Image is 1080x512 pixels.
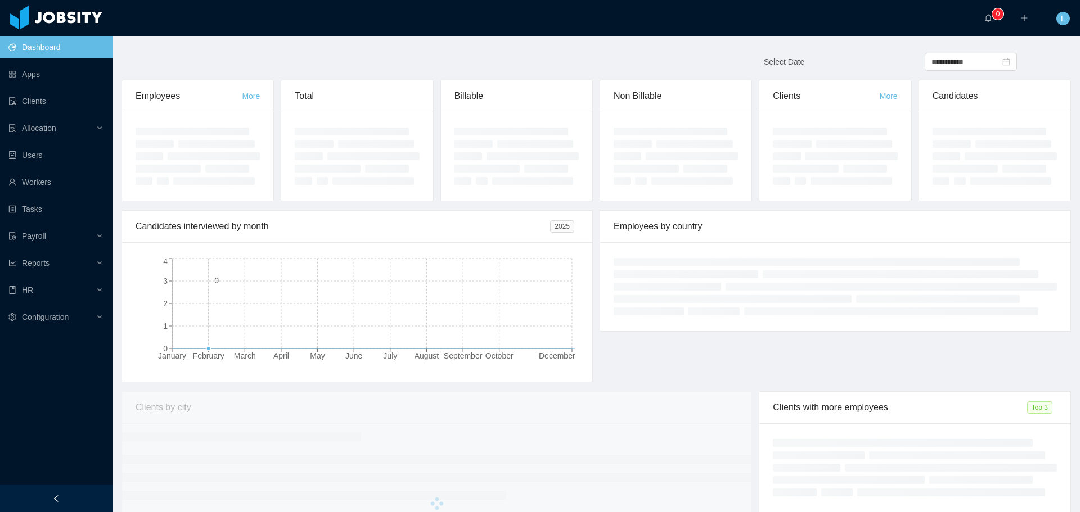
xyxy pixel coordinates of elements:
[193,351,224,360] tspan: February
[8,90,103,112] a: icon: auditClients
[163,277,168,286] tspan: 3
[444,351,483,360] tspan: September
[8,286,16,294] i: icon: book
[22,259,49,268] span: Reports
[242,92,260,101] a: More
[163,299,168,308] tspan: 2
[880,92,898,101] a: More
[454,80,579,112] div: Billable
[158,351,186,360] tspan: January
[345,351,363,360] tspan: June
[273,351,289,360] tspan: April
[136,80,242,112] div: Employees
[383,351,397,360] tspan: July
[539,351,575,360] tspan: December
[8,171,103,193] a: icon: userWorkers
[163,257,168,266] tspan: 4
[1002,58,1010,66] i: icon: calendar
[933,80,1057,112] div: Candidates
[984,14,992,22] i: icon: bell
[992,8,1003,20] sup: 0
[773,80,879,112] div: Clients
[22,312,69,321] span: Configuration
[136,211,550,242] div: Candidates interviewed by month
[163,344,168,353] tspan: 0
[295,80,419,112] div: Total
[22,232,46,241] span: Payroll
[614,211,1057,242] div: Employees by country
[8,63,103,85] a: icon: appstoreApps
[8,259,16,267] i: icon: line-chart
[8,144,103,166] a: icon: robotUsers
[614,80,738,112] div: Non Billable
[8,36,103,58] a: icon: pie-chartDashboard
[22,286,33,294] span: HR
[773,392,1027,423] div: Clients with more employees
[8,198,103,220] a: icon: profileTasks
[764,57,804,66] span: Select Date
[8,313,16,321] i: icon: setting
[550,220,574,233] span: 2025
[234,351,256,360] tspan: March
[1027,401,1052,414] span: Top 3
[8,232,16,240] i: icon: file-protect
[415,351,439,360] tspan: August
[485,351,514,360] tspan: October
[1061,12,1065,25] span: L
[163,321,168,330] tspan: 1
[1020,14,1028,22] i: icon: plus
[8,124,16,132] i: icon: solution
[310,351,325,360] tspan: May
[22,124,56,133] span: Allocation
